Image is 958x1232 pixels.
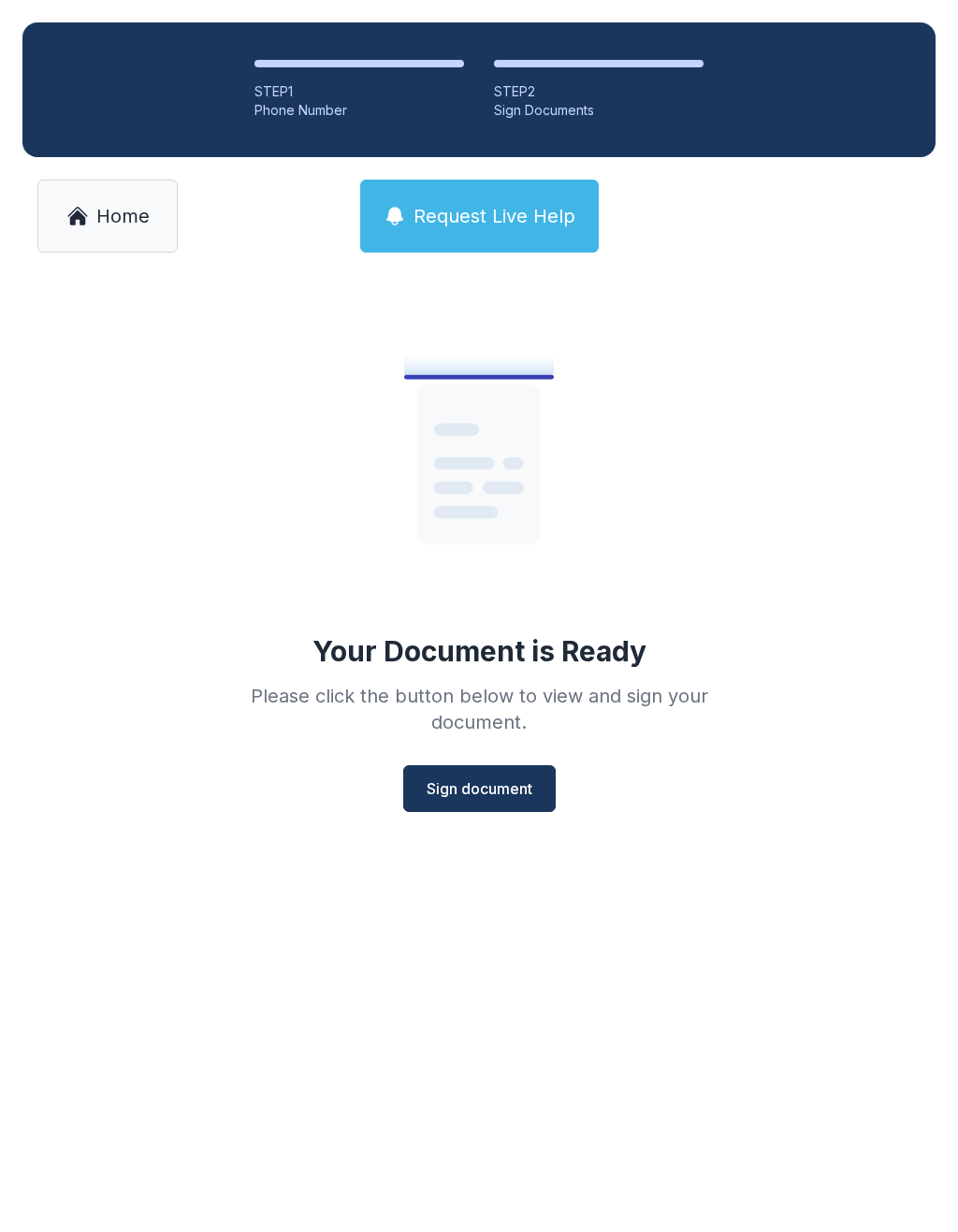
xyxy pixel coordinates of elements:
[494,82,704,101] div: STEP 2
[414,203,575,229] span: Request Live Help
[254,101,464,120] div: Phone Number
[254,82,464,101] div: STEP 1
[96,203,150,229] span: Home
[312,634,646,668] div: Your Document is Ready
[210,683,748,735] div: Please click the button below to view and sign your document.
[427,777,532,800] span: Sign document
[494,101,704,120] div: Sign Documents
